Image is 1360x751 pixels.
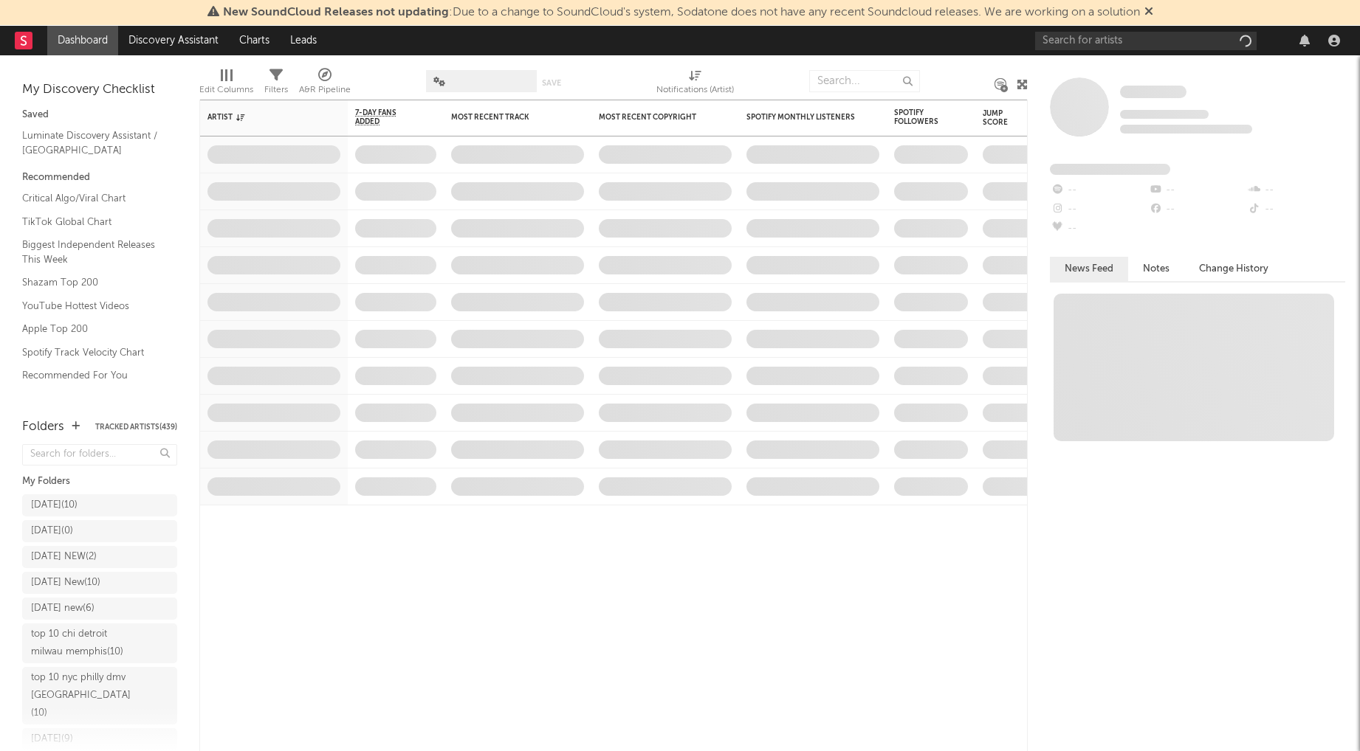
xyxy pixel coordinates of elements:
[1184,257,1283,281] button: Change History
[1035,32,1257,50] input: Search for artists
[809,70,920,92] input: Search...
[22,623,177,663] a: top 10 chi detroit milwau memphis(10)
[31,600,95,617] div: [DATE] new ( 6 )
[1247,200,1345,219] div: --
[223,7,449,18] span: New SoundCloud Releases not updating
[47,26,118,55] a: Dashboard
[280,26,327,55] a: Leads
[31,548,97,566] div: [DATE] NEW ( 2 )
[22,106,177,124] div: Saved
[656,81,734,99] div: Notifications (Artist)
[22,274,162,291] a: Shazam Top 200
[22,345,162,361] a: Spotify Track Velocity Chart
[1050,200,1148,219] div: --
[542,79,561,87] button: Save
[22,81,177,99] div: My Discovery Checklist
[656,63,734,105] div: Notifications (Artist)
[451,113,562,122] div: Most Recent Track
[31,669,135,722] div: top 10 nyc philly dmv [GEOGRAPHIC_DATA] ( 10 )
[31,730,73,748] div: [DATE] ( 9 )
[22,444,177,466] input: Search for folders...
[22,546,177,568] a: [DATE] NEW(2)
[22,391,162,421] a: TikTok Videos Assistant / Last 7 Days - Top
[31,626,135,661] div: top 10 chi detroit milwau memphis ( 10 )
[22,728,177,750] a: [DATE](9)
[22,572,177,594] a: [DATE] New(10)
[22,418,64,436] div: Folders
[1247,181,1345,200] div: --
[223,7,1140,18] span: : Due to a change to SoundCloud's system, Sodatone does not have any recent Soundcloud releases. ...
[22,473,177,491] div: My Folders
[746,113,857,122] div: Spotify Monthly Listeners
[1120,110,1209,119] span: Tracking Since: [DATE]
[1050,257,1128,281] button: News Feed
[355,108,414,126] span: 7-Day Fans Added
[299,63,351,105] div: A&R Pipeline
[1128,257,1184,281] button: Notes
[118,26,229,55] a: Discovery Assistant
[22,667,177,724] a: top 10 nyc philly dmv [GEOGRAPHIC_DATA](10)
[299,81,351,99] div: A&R Pipeline
[207,113,318,122] div: Artist
[22,214,162,230] a: TikTok Global Chart
[22,169,177,187] div: Recommended
[1120,85,1186,100] a: Some Artist
[95,423,177,431] button: Tracked Artists(439)
[1144,7,1153,18] span: Dismiss
[31,496,78,514] div: [DATE] ( 10 )
[31,522,73,540] div: [DATE] ( 0 )
[1148,181,1246,200] div: --
[983,109,1020,127] div: Jump Score
[22,598,177,620] a: [DATE] new(6)
[1050,219,1148,238] div: --
[22,237,162,267] a: Biggest Independent Releases This Week
[22,190,162,207] a: Critical Algo/Viral Chart
[1050,164,1170,175] span: Fans Added by Platform
[264,81,288,99] div: Filters
[199,81,253,99] div: Edit Columns
[599,113,710,122] div: Most Recent Copyright
[1148,200,1246,219] div: --
[31,574,100,592] div: [DATE] New ( 10 )
[22,520,177,542] a: [DATE](0)
[22,128,162,158] a: Luminate Discovery Assistant / [GEOGRAPHIC_DATA]
[1120,86,1186,98] span: Some Artist
[264,63,288,105] div: Filters
[229,26,280,55] a: Charts
[22,367,162,384] a: Recommended For You
[1050,181,1148,200] div: --
[22,321,162,337] a: Apple Top 200
[22,494,177,516] a: [DATE](10)
[22,298,162,314] a: YouTube Hottest Videos
[1120,125,1252,134] span: 0 fans last week
[199,63,253,105] div: Edit Columns
[894,108,946,126] div: Spotify Followers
